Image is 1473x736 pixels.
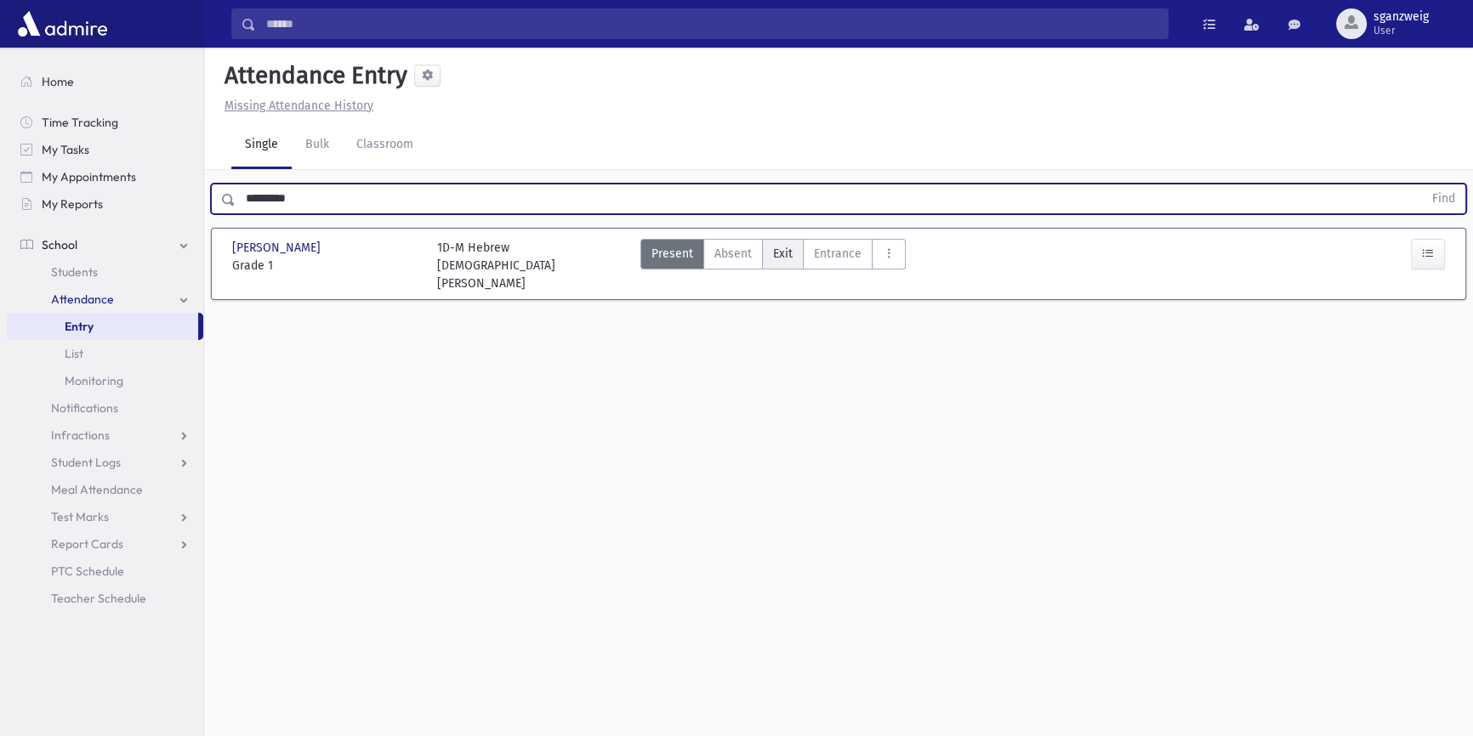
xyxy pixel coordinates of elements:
[7,68,203,95] a: Home
[218,61,407,90] h5: Attendance Entry
[7,367,203,394] a: Monitoring
[714,245,752,263] span: Absent
[7,476,203,503] a: Meal Attendance
[51,536,123,552] span: Report Cards
[7,449,203,476] a: Student Logs
[7,136,203,163] a: My Tasks
[7,340,203,367] a: List
[65,373,123,388] span: Monitoring
[7,231,203,258] a: School
[7,190,203,218] a: My Reports
[232,257,420,275] span: Grade 1
[51,400,118,416] span: Notifications
[51,264,98,280] span: Students
[51,482,143,497] span: Meal Attendance
[42,169,136,184] span: My Appointments
[7,109,203,136] a: Time Tracking
[218,99,373,113] a: Missing Attendance History
[7,286,203,313] a: Attendance
[65,319,94,334] span: Entry
[7,422,203,449] a: Infractions
[42,237,77,252] span: School
[1373,24,1429,37] span: User
[51,591,146,606] span: Teacher Schedule
[343,122,427,169] a: Classroom
[7,163,203,190] a: My Appointments
[51,455,121,470] span: Student Logs
[1373,10,1429,24] span: sganzweig
[7,558,203,585] a: PTC Schedule
[814,245,862,263] span: Entrance
[225,99,373,113] u: Missing Attendance History
[7,530,203,558] a: Report Cards
[7,503,203,530] a: Test Marks
[640,239,906,292] div: AttTypes
[773,245,793,263] span: Exit
[42,115,118,130] span: Time Tracking
[51,563,124,579] span: PTC Schedule
[651,245,693,263] span: Present
[51,427,110,443] span: Infractions
[437,239,625,292] div: 1D-M Hebrew [DEMOGRAPHIC_DATA][PERSON_NAME]
[51,292,114,307] span: Attendance
[7,313,198,340] a: Entry
[231,122,292,169] a: Single
[1422,184,1465,213] button: Find
[65,346,83,361] span: List
[42,74,74,89] span: Home
[51,509,109,524] span: Test Marks
[7,258,203,286] a: Students
[292,122,343,169] a: Bulk
[7,585,203,612] a: Teacher Schedule
[7,394,203,422] a: Notifications
[42,142,89,157] span: My Tasks
[232,239,324,257] span: [PERSON_NAME]
[42,196,103,212] span: My Reports
[14,7,111,41] img: AdmirePro
[256,8,1168,39] input: Search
